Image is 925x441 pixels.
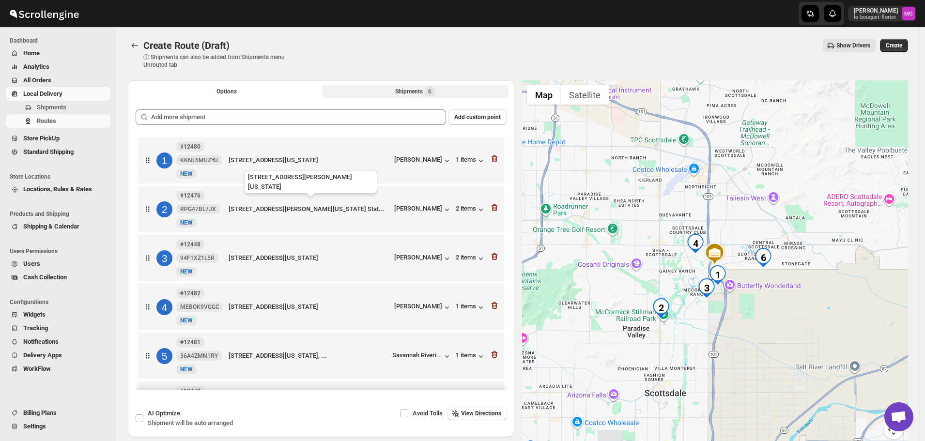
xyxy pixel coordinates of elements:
[180,303,219,311] span: MEBOK9VGGC
[23,365,51,372] span: WorkFlow
[413,410,443,417] span: Avoid Tolls
[6,182,110,196] button: Locations, Rules & Rates
[180,205,216,213] span: RPG47BL7JX
[8,1,80,26] img: ScrollEngine
[6,114,110,128] button: Routes
[428,88,432,95] span: 6
[527,85,561,105] button: Show street map
[854,7,898,15] p: [PERSON_NAME]
[180,192,200,199] b: #12476
[10,37,111,45] span: Dashboard
[180,170,193,177] span: NEW
[23,409,57,416] span: Billing Plans
[456,156,486,166] button: 1 items
[848,6,916,21] button: User menu
[395,87,435,96] div: Shipments
[23,90,62,97] span: Local Delivery
[180,219,193,226] span: NEW
[392,351,452,361] button: Savannah Riveri...
[880,39,908,52] button: Create
[138,284,504,330] div: 4#12482MEBOK9VGGCNewNEW[STREET_ADDRESS][US_STATE][PERSON_NAME]1 items
[6,257,110,271] button: Users
[823,39,876,52] button: Show Drivers
[23,324,48,332] span: Tracking
[394,254,452,263] button: [PERSON_NAME]
[180,339,200,346] b: #12481
[454,113,501,121] span: Add custom point
[456,351,486,361] div: 1 items
[836,42,870,49] span: Show Drivers
[180,268,193,275] span: NEW
[456,254,486,263] button: 2 items
[23,185,92,193] span: Locations, Rules & Rates
[23,49,40,57] span: Home
[151,109,446,125] input: Add more shipment
[37,117,56,124] span: Routes
[10,173,111,181] span: Store Locations
[138,137,504,183] div: 1#12480KKNL6MUZYUNewNEW[STREET_ADDRESS][US_STATE][PERSON_NAME]1 items
[23,223,79,230] span: Shipping & Calendar
[138,186,504,232] div: 2#12476RPG47BL7JXNewNEW[STREET_ADDRESS][PERSON_NAME][US_STATE] Stat...[PERSON_NAME]2 items
[394,205,452,214] button: [PERSON_NAME]
[23,76,51,84] span: All Orders
[6,406,110,420] button: Billing Plans
[23,311,46,318] span: Widgets
[180,254,215,262] span: 94F1XZ1L5R
[10,247,111,255] span: Users Permissions
[23,148,74,155] span: Standard Shipping
[854,15,898,20] p: le-bouquet-florist
[138,235,504,281] div: 3#1244894F1XZ1L5RNewNEW[STREET_ADDRESS][US_STATE][PERSON_NAME]2 items
[447,407,507,420] button: View Directions
[180,290,200,297] b: #12482
[23,351,62,359] span: Delivery Apps
[148,410,180,417] span: AI Optimize
[697,278,716,298] div: 3
[456,303,486,312] button: 1 items
[10,298,111,306] span: Configurations
[6,362,110,376] button: WorkFlow
[216,88,237,95] span: Options
[884,402,913,431] a: Open chat
[23,274,67,281] span: Cash Collection
[651,298,671,318] div: 2
[143,53,296,69] p: ⓘ Shipments can also be added from Shipments menu Unrouted tab
[143,40,230,51] span: Create Route (Draft)
[229,155,390,165] div: [STREET_ADDRESS][US_STATE]
[754,248,773,267] div: 6
[229,351,388,361] div: [STREET_ADDRESS][US_STATE], ...
[180,156,218,164] span: KKNL6MUZYU
[6,420,110,433] button: Settings
[156,250,172,266] div: 3
[180,352,218,360] span: 36A4ZMN1RY
[456,205,486,214] div: 2 items
[6,101,110,114] button: Shipments
[461,410,501,417] span: View Directions
[886,42,902,49] span: Create
[394,156,452,166] button: [PERSON_NAME]
[23,423,46,430] span: Settings
[156,201,172,217] div: 2
[394,303,452,312] button: [PERSON_NAME]
[156,299,172,315] div: 4
[6,308,110,321] button: Widgets
[884,420,903,439] button: Map camera controls
[6,335,110,349] button: Notifications
[23,338,59,345] span: Notifications
[708,265,727,285] div: 1
[902,7,915,20] span: Melody Gluth
[392,351,442,359] div: Savannah Riveri...
[6,220,110,233] button: Shipping & Calendar
[6,349,110,362] button: Delivery Apps
[156,348,172,364] div: 5
[561,85,609,105] button: Show satellite imagery
[6,321,110,335] button: Tracking
[37,104,66,111] span: Shipments
[6,60,110,74] button: Analytics
[148,419,233,426] span: Shipment will be auto arranged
